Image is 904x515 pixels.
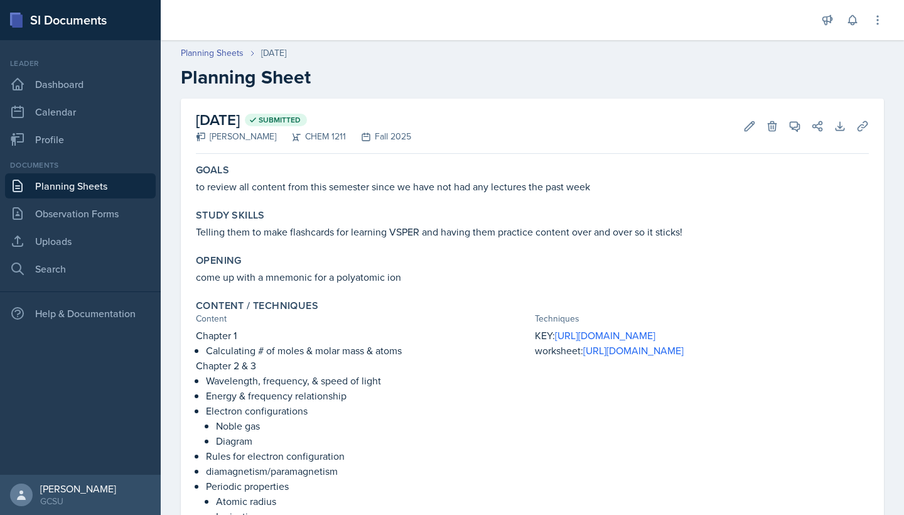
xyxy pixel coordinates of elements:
div: [DATE] [261,46,286,60]
label: Study Skills [196,209,265,222]
label: Goals [196,164,229,176]
label: Opening [196,254,242,267]
p: Noble gas [216,418,530,433]
div: Content [196,312,530,325]
div: Techniques [535,312,869,325]
p: Chapter 1 [196,328,530,343]
p: KEY: [535,328,869,343]
a: Search [5,256,156,281]
a: Planning Sheets [181,46,244,60]
a: Uploads [5,229,156,254]
a: Dashboard [5,72,156,97]
div: Documents [5,160,156,171]
p: Chapter 2 & 3 [196,358,530,373]
a: Profile [5,127,156,152]
p: diamagnetism/paramagnetism [206,463,530,479]
p: Wavelength, frequency, & speed of light [206,373,530,388]
div: [PERSON_NAME] [196,130,276,143]
p: Periodic properties [206,479,530,494]
p: worksheet: [535,343,869,358]
div: [PERSON_NAME] [40,482,116,495]
div: Fall 2025 [346,130,411,143]
div: CHEM 1211 [276,130,346,143]
h2: Planning Sheet [181,66,884,89]
a: Observation Forms [5,201,156,226]
p: to review all content from this semester since we have not had any lectures the past week [196,179,869,194]
p: Atomic radius [216,494,530,509]
div: Help & Documentation [5,301,156,326]
p: Telling them to make flashcards for learning VSPER and having them practice content over and over... [196,224,869,239]
h2: [DATE] [196,109,411,131]
a: Calendar [5,99,156,124]
label: Content / Techniques [196,300,318,312]
div: Leader [5,58,156,69]
p: Electron configurations [206,403,530,418]
p: Rules for electron configuration [206,448,530,463]
p: Diagram [216,433,530,448]
span: Submitted [259,115,301,125]
p: Calculating # of moles & molar mass & atoms [206,343,530,358]
div: GCSU [40,495,116,507]
a: Planning Sheets [5,173,156,198]
a: [URL][DOMAIN_NAME] [583,344,684,357]
p: come up with a mnemonic for a polyatomic ion [196,269,869,285]
a: [URL][DOMAIN_NAME] [555,328,655,342]
p: Energy & frequency relationship [206,388,530,403]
